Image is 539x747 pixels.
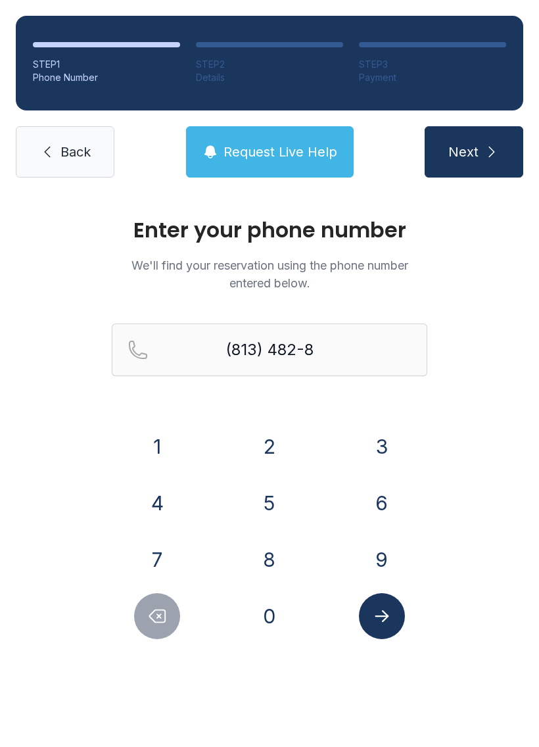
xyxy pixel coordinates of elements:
button: 2 [246,423,293,470]
div: Phone Number [33,71,180,84]
button: 0 [246,593,293,639]
div: STEP 3 [359,58,506,71]
p: We'll find your reservation using the phone number entered below. [112,256,427,292]
span: Next [448,143,479,161]
button: 1 [134,423,180,470]
div: Payment [359,71,506,84]
span: Request Live Help [223,143,337,161]
span: Back [60,143,91,161]
button: 8 [246,537,293,583]
button: Delete number [134,593,180,639]
button: 3 [359,423,405,470]
button: 9 [359,537,405,583]
div: Details [196,71,343,84]
button: 5 [246,480,293,526]
button: 4 [134,480,180,526]
button: Submit lookup form [359,593,405,639]
div: STEP 1 [33,58,180,71]
h1: Enter your phone number [112,220,427,241]
div: STEP 2 [196,58,343,71]
input: Reservation phone number [112,324,427,376]
button: 7 [134,537,180,583]
button: 6 [359,480,405,526]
